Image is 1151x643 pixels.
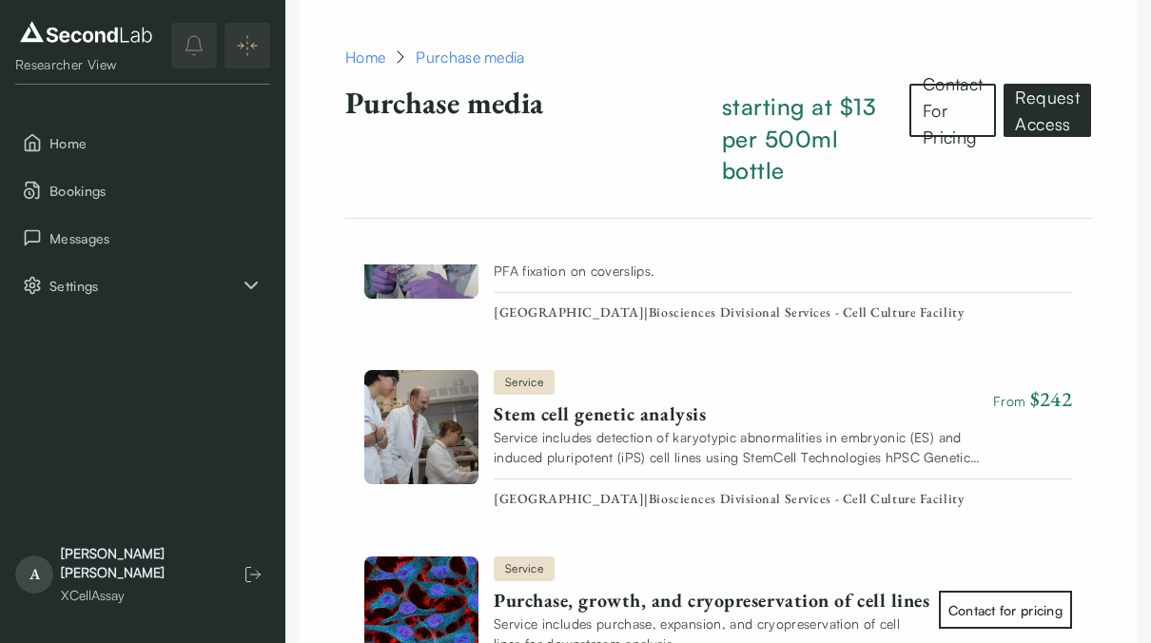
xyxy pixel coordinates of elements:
[1030,385,1072,413] span: $ 242
[15,123,270,163] button: Home
[494,370,555,395] span: Service
[722,91,894,187] span: starting at $13 per 500ml bottle
[494,589,931,613] a: Purchase, growth, and cryopreservation of cell lines
[15,265,270,305] button: Settings
[494,556,555,581] span: Service
[15,17,157,48] img: logo
[224,23,270,68] button: Expand/Collapse sidebar
[993,393,1072,409] span: From
[15,218,270,258] button: Messages
[171,23,217,68] button: notifications
[15,55,157,74] div: Researcher View
[345,46,385,68] a: Home
[1004,84,1091,137] a: Request Access
[61,544,217,582] div: [PERSON_NAME] [PERSON_NAME]
[364,370,478,484] img: Stem cell genetic analysis
[941,600,1070,620] div: Contact for pricing
[49,276,240,296] span: Settings
[416,46,524,68] div: Purchase media
[15,265,270,305] div: Settings sub items
[15,170,270,210] button: Bookings
[494,304,1072,321] div: [GEOGRAPHIC_DATA] | Biosciences Divisional Services - Cell Culture Facility
[61,586,217,605] div: XCellAssay
[49,133,263,153] span: Home
[49,228,263,248] span: Messages
[236,557,270,592] button: Log out
[49,181,263,201] span: Bookings
[345,84,714,122] p: Purchase media
[909,84,997,137] a: Contact For Pricing
[494,402,985,426] a: Stem cell genetic analysis
[494,427,985,467] div: Service includes detection of karyotypic abnormalities in embryonic (ES) and induced pluripotent ...
[15,555,53,594] span: A
[494,491,1072,508] div: [GEOGRAPHIC_DATA] | Biosciences Divisional Services - Cell Culture Facility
